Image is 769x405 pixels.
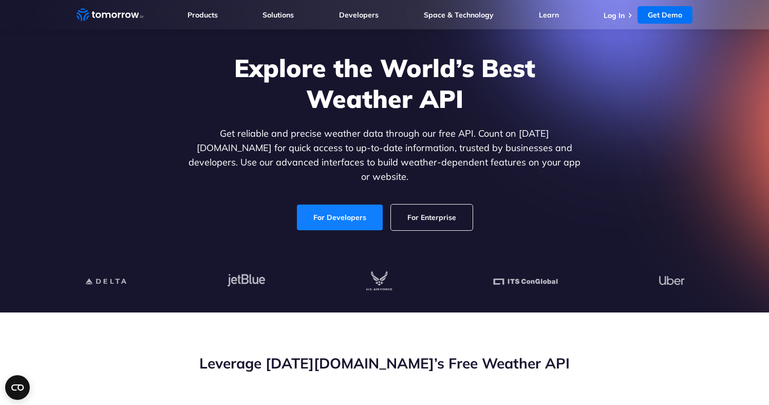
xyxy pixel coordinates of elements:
[539,10,559,20] a: Learn
[186,52,583,114] h1: Explore the World’s Best Weather API
[5,375,30,400] button: Open CMP widget
[186,126,583,184] p: Get reliable and precise weather data through our free API. Count on [DATE][DOMAIN_NAME] for quic...
[424,10,494,20] a: Space & Technology
[297,205,383,230] a: For Developers
[262,10,294,20] a: Solutions
[637,6,692,24] a: Get Demo
[391,205,473,230] a: For Enterprise
[77,354,693,373] h2: Leverage [DATE][DOMAIN_NAME]’s Free Weather API
[339,10,379,20] a: Developers
[77,7,143,23] a: Home link
[604,11,625,20] a: Log In
[187,10,218,20] a: Products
